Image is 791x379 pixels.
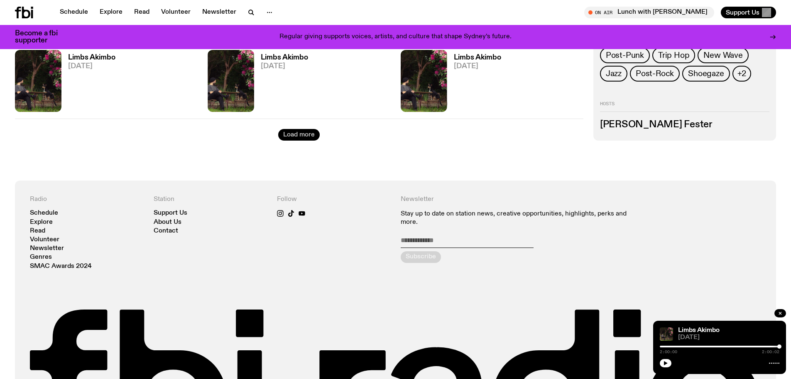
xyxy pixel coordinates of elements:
a: SMAC Awards 2024 [30,263,92,270]
h3: Limbs Akimbo [68,54,115,61]
h4: Follow [277,196,391,203]
span: +2 [737,69,747,78]
a: Post-Punk [600,47,650,63]
a: New Wave [698,47,748,63]
a: Read [129,7,154,18]
h3: Limbs Akimbo [454,54,501,61]
a: Support Us [154,210,187,216]
span: Post-Rock [636,69,674,78]
h2: Hosts [600,102,769,111]
a: Schedule [30,210,58,216]
a: Post-Rock [630,66,680,82]
span: 2:00:02 [762,350,779,354]
img: Jackson sits at an outdoor table, legs crossed and gazing at a black and brown dog also sitting a... [660,327,673,341]
span: [DATE] [261,63,308,70]
span: [DATE] [68,63,115,70]
a: Read [30,228,45,234]
span: [DATE] [454,63,501,70]
h3: [PERSON_NAME] Fester [600,120,769,129]
h4: Radio [30,196,144,203]
a: Schedule [55,7,93,18]
a: Volunteer [156,7,196,18]
button: +2 [732,66,752,82]
span: Support Us [726,9,759,16]
p: Regular giving supports voices, artists, and culture that shape Sydney’s future. [279,33,512,41]
a: Trip Hop [652,47,695,63]
h3: Limbs Akimbo [261,54,308,61]
h3: Become a fbi supporter [15,30,68,44]
a: Limbs Akimbo[DATE] [447,54,501,112]
span: 2:00:00 [660,350,677,354]
h4: Newsletter [401,196,638,203]
button: Subscribe [401,251,441,263]
a: About Us [154,219,181,225]
a: Explore [30,219,53,225]
a: Volunteer [30,237,59,243]
button: Load more [278,129,320,141]
button: Support Us [721,7,776,18]
a: Genres [30,254,52,260]
span: Trip Hop [658,51,689,60]
h4: Station [154,196,267,203]
a: Limbs Akimbo[DATE] [254,54,308,112]
span: Post-Punk [606,51,644,60]
button: On AirLunch with [PERSON_NAME] [584,7,714,18]
span: [DATE] [678,334,779,341]
img: Jackson sits at an outdoor table, legs crossed and gazing at a black and brown dog also sitting a... [208,50,254,112]
a: Contact [154,228,178,234]
a: Newsletter [197,7,241,18]
a: Explore [95,7,127,18]
a: Jazz [600,66,627,82]
a: Limbs Akimbo [678,327,720,334]
a: Limbs Akimbo[DATE] [61,54,115,112]
img: Jackson sits at an outdoor table, legs crossed and gazing at a black and brown dog also sitting a... [15,50,61,112]
span: Jazz [606,69,622,78]
a: Newsletter [30,245,64,252]
p: Stay up to date on station news, creative opportunities, highlights, perks and more. [401,210,638,226]
span: New Wave [703,51,742,60]
span: Shoegaze [688,69,724,78]
img: Jackson sits at an outdoor table, legs crossed and gazing at a black and brown dog also sitting a... [401,50,447,112]
a: Shoegaze [682,66,730,82]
